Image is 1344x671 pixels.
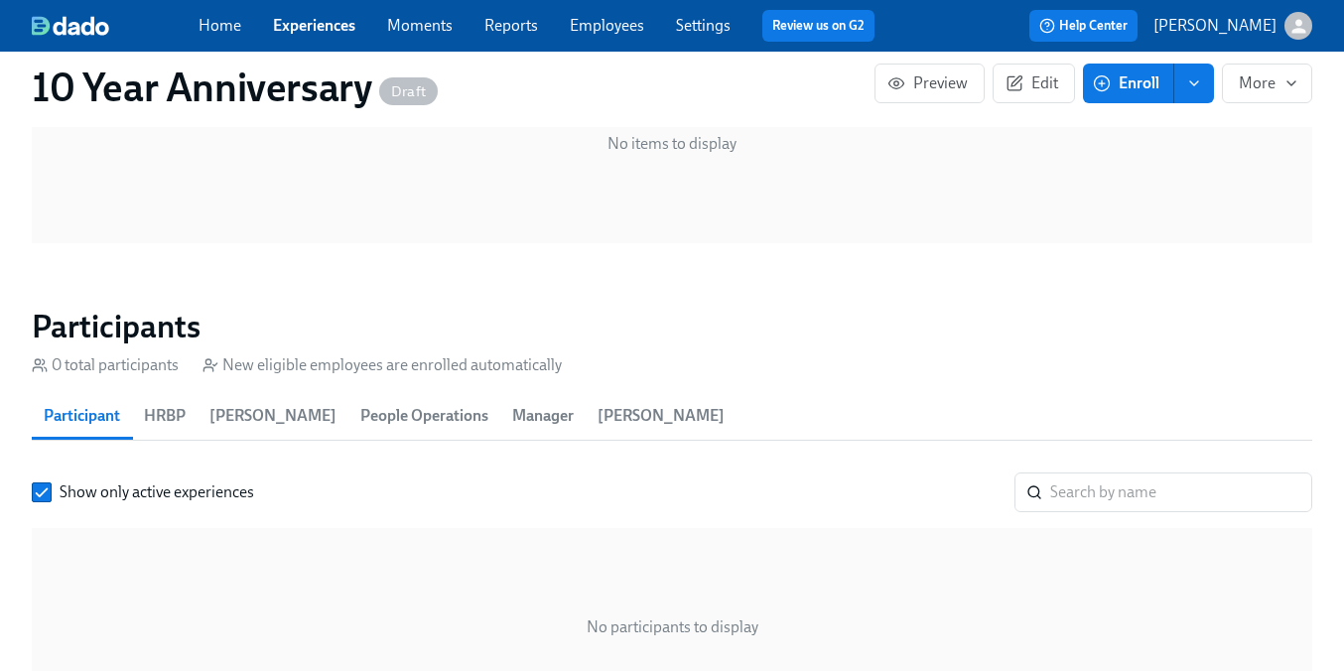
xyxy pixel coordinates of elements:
img: dado [32,16,109,36]
a: dado [32,16,199,36]
span: People Operations [360,402,488,430]
span: Draft [379,84,438,99]
span: Preview [891,73,968,93]
span: Enroll [1097,73,1159,93]
span: HRBP [144,402,186,430]
a: Experiences [273,16,355,35]
button: Enroll [1083,64,1174,103]
div: 0 total participants [32,354,179,376]
div: New eligible employees are enrolled automatically [202,354,562,376]
button: [PERSON_NAME] [1153,12,1312,40]
div: No items to display [32,45,1312,243]
button: Review us on G2 [762,10,874,42]
p: [PERSON_NAME] [1153,15,1277,37]
span: Edit [1009,73,1058,93]
button: Edit [993,64,1075,103]
button: More [1222,64,1312,103]
button: Help Center [1029,10,1138,42]
input: Search by name [1050,472,1312,512]
a: Review us on G2 [772,16,865,36]
a: Reports [484,16,538,35]
a: Home [199,16,241,35]
span: Show only active experiences [60,481,254,503]
span: [PERSON_NAME] [209,402,336,430]
h1: 10 Year Anniversary [32,64,438,111]
a: Employees [570,16,644,35]
a: Moments [387,16,453,35]
span: [PERSON_NAME] [598,402,725,430]
h2: Participants [32,307,1312,346]
button: enroll [1174,64,1214,103]
button: Preview [874,64,985,103]
span: More [1239,73,1295,93]
span: Manager [512,402,574,430]
span: Participant [44,402,120,430]
a: Settings [676,16,731,35]
span: Help Center [1039,16,1128,36]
